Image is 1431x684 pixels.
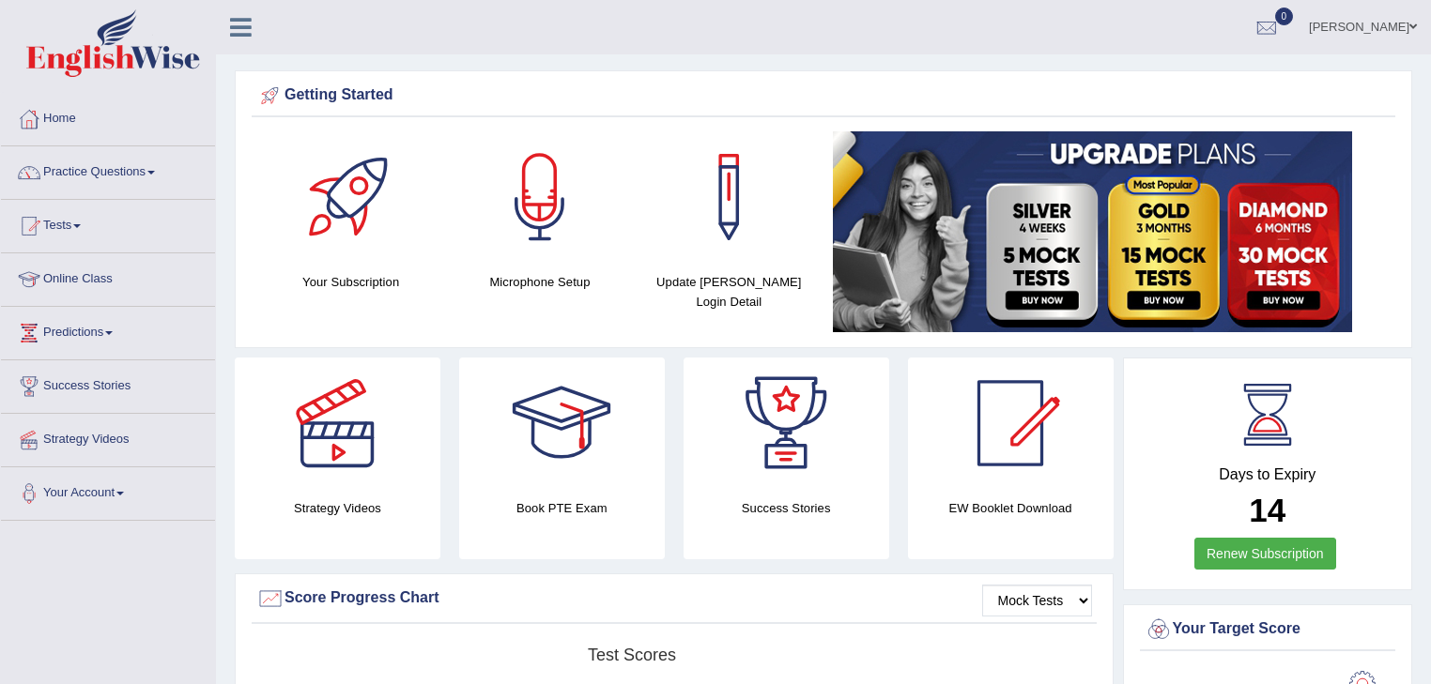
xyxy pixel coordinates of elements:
h4: Update [PERSON_NAME] Login Detail [644,272,814,312]
a: Home [1,93,215,140]
h4: Book PTE Exam [459,498,665,518]
b: 14 [1249,492,1285,528]
h4: Microphone Setup [454,272,624,292]
a: Predictions [1,307,215,354]
a: Practice Questions [1,146,215,193]
div: Your Target Score [1145,616,1392,644]
img: small5.jpg [833,131,1352,332]
a: Renew Subscription [1194,538,1336,570]
h4: Days to Expiry [1145,466,1392,483]
a: Strategy Videos [1,414,215,461]
a: Success Stories [1,360,215,407]
a: Tests [1,200,215,247]
h4: EW Booklet Download [908,498,1114,518]
a: Your Account [1,467,215,514]
a: Online Class [1,253,215,300]
div: Getting Started [256,82,1391,110]
tspan: Test scores [588,646,676,664]
h4: Strategy Videos [235,498,440,518]
h4: Success Stories [684,498,889,518]
span: 0 [1275,8,1294,25]
div: Score Progress Chart [256,585,1092,613]
h4: Your Subscription [266,272,436,292]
